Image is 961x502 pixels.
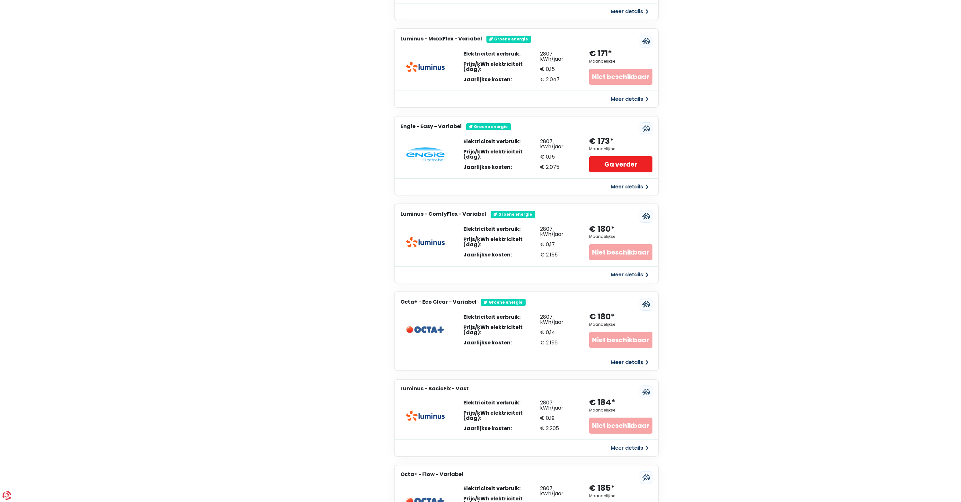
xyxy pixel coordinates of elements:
div: Maandelijkse [589,147,615,151]
div: € 184* [589,397,615,408]
div: Groene energie [466,123,511,130]
img: Luminus [406,411,445,421]
div: Groene energie [491,211,535,218]
button: Meer details [607,442,652,454]
div: € 2.156 [540,340,577,345]
img: Luminus [406,237,445,247]
div: € 171* [589,48,612,59]
div: Elektriciteit verbruik: [463,51,540,56]
button: Meer details [607,93,652,105]
div: Prijs/kWh elektriciteit (dag): [463,325,540,335]
div: Jaarlijkse kosten: [463,252,540,257]
a: Ga verder [589,156,652,172]
div: € 2.075 [540,165,577,170]
img: Engie [406,147,445,161]
div: Prijs/kWh elektriciteit (dag): [463,62,540,72]
div: Maandelijkse [589,408,615,412]
div: € 173* [589,136,614,147]
div: € 0,15 [540,67,577,72]
div: Prijs/kWh elektriciteit (dag): [463,149,540,160]
h3: Luminus - MaxxFlex - Variabel [400,36,482,42]
div: Niet beschikbaar [589,69,652,85]
div: € 2.205 [540,426,577,431]
div: Elektriciteit verbruik: [463,400,540,405]
button: Meer details [607,357,652,368]
div: 2807 kWh/jaar [540,51,577,62]
div: Niet beschikbaar [589,418,652,434]
div: € 180* [589,312,615,322]
div: Elektriciteit verbruik: [463,139,540,144]
div: Groene energie [481,299,526,306]
h3: Engie - Easy - Variabel [400,123,462,129]
img: Luminus [406,62,445,72]
div: Groene energie [486,36,531,43]
div: Elektriciteit verbruik: [463,227,540,232]
div: Maandelijkse [589,234,615,239]
h3: Octa+ - Flow - Variabel [400,471,463,477]
div: 2807 kWh/jaar [540,486,577,496]
button: Meer details [607,269,652,281]
div: € 2.155 [540,252,577,257]
div: Maandelijkse [589,59,615,64]
div: 2807 kWh/jaar [540,139,577,149]
h3: Luminus - BasicFix - Vast [400,385,469,392]
div: € 0,19 [540,416,577,421]
button: Meer details [607,181,652,193]
div: Elektriciteit verbruik: [463,315,540,320]
img: Octa [406,326,445,333]
h3: Octa+ - Eco Clear - Variabel [400,299,476,305]
div: Jaarlijkse kosten: [463,340,540,345]
div: € 0,14 [540,330,577,335]
div: Niet beschikbaar [589,332,652,348]
div: Jaarlijkse kosten: [463,77,540,82]
div: Prijs/kWh elektriciteit (dag): [463,237,540,247]
div: Maandelijkse [589,322,615,327]
button: Meer details [607,6,652,17]
div: Elektriciteit verbruik: [463,486,540,491]
div: Maandelijkse [589,494,615,498]
div: Jaarlijkse kosten: [463,165,540,170]
div: Prijs/kWh elektriciteit (dag): [463,411,540,421]
div: Niet beschikbaar [589,244,652,260]
div: 2807 kWh/jaar [540,400,577,411]
div: € 180* [589,224,615,235]
div: 2807 kWh/jaar [540,227,577,237]
div: € 185* [589,483,615,494]
div: € 2.047 [540,77,577,82]
div: Jaarlijkse kosten: [463,426,540,431]
div: € 0,17 [540,242,577,247]
div: € 0,15 [540,154,577,160]
h3: Luminus - ComfyFlex - Variabel [400,211,486,217]
div: 2807 kWh/jaar [540,315,577,325]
